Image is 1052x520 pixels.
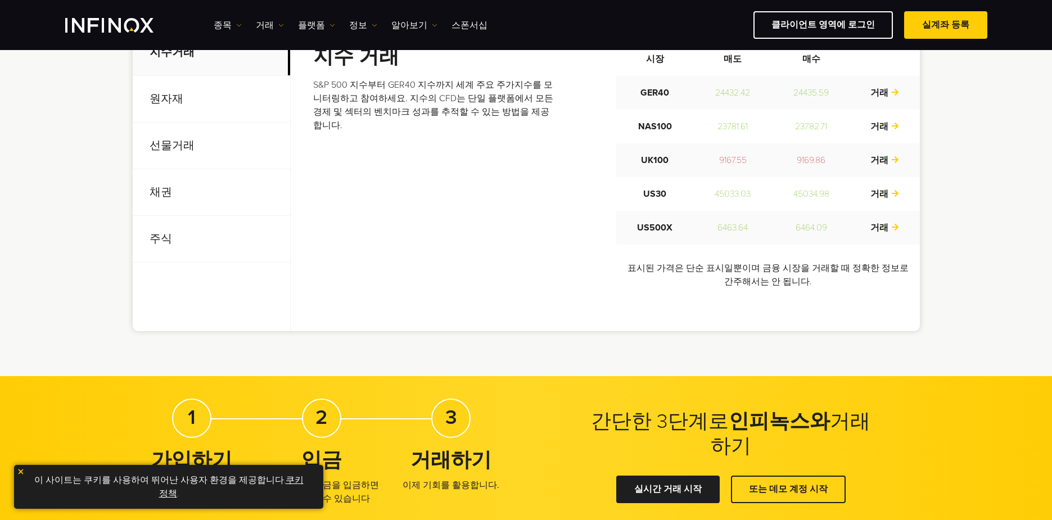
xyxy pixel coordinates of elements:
[616,177,694,211] td: US30
[772,110,850,143] td: 23782.71
[772,76,850,110] td: 24435.59
[188,405,196,429] strong: 1
[870,155,900,166] a: 거래
[313,78,556,132] p: S&P 500 지수부터 GER40 지수까지 세계 주요 주가지수를 모니터링하고 참여하세요. 지수의 CFD는 단일 플랫폼에서 모든 경제 및 섹터의 벤치마크 성과를 추적할 수 있는...
[133,216,290,263] p: 주식
[590,409,872,459] h2: 간단한 3단계로 거래하기
[349,19,377,32] a: 정보
[694,211,772,245] td: 6463.64
[133,76,290,123] p: 원자재
[301,448,342,472] strong: 입금
[694,110,772,143] td: 23781.61
[753,11,893,39] a: 클라이언트 영역에 로그인
[772,42,850,76] th: 매수
[298,19,335,32] a: 플랫폼
[870,87,900,98] a: 거래
[65,18,180,33] a: INFINOX Logo
[870,188,900,200] a: 거래
[616,143,694,177] td: UK100
[256,19,284,32] a: 거래
[20,471,318,503] p: 이 사이트는 쿠키를 사용하여 뛰어난 사용자 환경을 제공합니다. .
[731,476,846,503] a: 또는 데모 계정 시작
[133,169,290,216] p: 채권
[694,177,772,211] td: 45033.03
[772,177,850,211] td: 45034.98
[904,11,987,39] a: 실계좌 등록
[133,29,290,76] p: 지수거래
[391,19,437,32] a: 알아보기
[410,448,491,472] strong: 거래하기
[694,76,772,110] td: 24432.42
[315,405,327,429] strong: 2
[729,409,830,433] strong: 인피녹스와
[17,468,25,476] img: yellow close icon
[445,405,457,429] strong: 3
[694,42,772,76] th: 매도
[870,222,900,233] a: 거래
[616,76,694,110] td: GER40
[694,143,772,177] td: 9167.55
[616,476,720,503] a: 실시간 거래 시작
[392,478,511,492] p: 이제 기회를 활용합니다.
[616,211,694,245] td: US500X
[616,110,694,143] td: NAS100
[313,44,399,69] strong: 지수 거래
[451,19,487,32] a: 스폰서십
[151,448,232,472] strong: 가입하기
[772,143,850,177] td: 9169.86
[616,42,694,76] th: 시장
[616,261,920,288] p: 표시된 가격은 단순 표시일뿐이며 금융 시장을 거래할 때 정확한 정보로 간주해서는 안 됩니다.
[214,19,242,32] a: 종목
[870,121,900,132] a: 거래
[772,211,850,245] td: 6464.09
[133,123,290,169] p: 선물거래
